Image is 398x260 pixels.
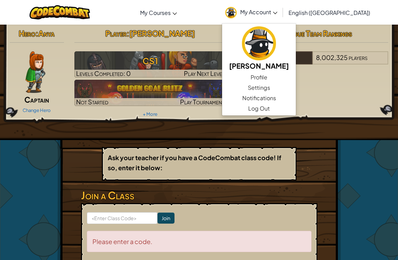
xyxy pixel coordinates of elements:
[129,28,195,38] span: [PERSON_NAME]
[74,51,226,78] img: CS1
[242,26,276,60] img: avatar
[137,3,180,22] a: My Courses
[289,9,370,16] span: English ([GEOGRAPHIC_DATA])
[222,103,296,114] a: Log Out
[222,72,296,83] a: Profile
[242,94,276,102] span: Notifications
[180,98,225,106] span: Play Tournament
[285,3,374,22] a: English ([GEOGRAPHIC_DATA])
[76,69,131,77] span: Levels Completed: 0
[222,25,296,72] a: [PERSON_NAME]
[140,9,171,16] span: My Courses
[81,188,317,203] h3: Join a Class
[74,51,226,78] a: Play Next Level
[35,28,38,38] span: :
[349,53,367,61] span: players
[19,28,35,38] span: Hero
[237,58,389,66] a: World8,002,325players
[74,53,226,69] h3: CS1
[222,93,296,103] a: Notifications
[222,1,281,23] a: My Account
[23,107,51,113] a: Change Hero
[157,213,174,224] input: Join
[87,212,157,224] input: <Enter Class Code>
[105,28,127,38] span: Player
[222,83,296,93] a: Settings
[240,8,277,16] span: My Account
[108,154,281,172] b: Ask your teacher if you have a CodeCombat class code! If so, enter it below:
[225,7,237,18] img: avatar
[184,69,225,77] span: Play Next Level
[30,5,90,19] img: CodeCombat logo
[24,95,49,104] span: Captain
[273,28,352,38] span: AI League Team Rankings
[87,231,311,252] div: Please enter a code.
[143,111,157,117] a: + More
[316,53,348,61] span: 8,002,325
[229,60,289,71] h5: [PERSON_NAME]
[38,28,55,38] span: Anya
[127,28,129,38] span: :
[76,98,108,106] span: Not Started
[25,51,45,93] img: captain-pose.png
[74,80,226,106] a: Not StartedPlay Tournament
[74,80,226,106] img: Golden Goal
